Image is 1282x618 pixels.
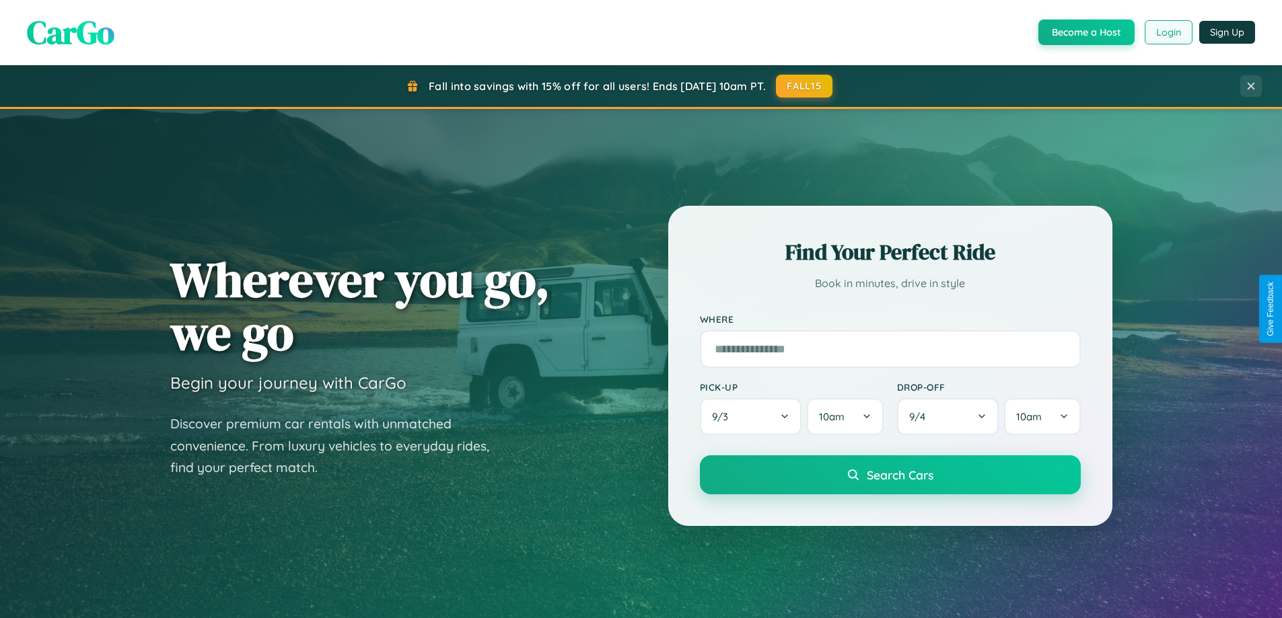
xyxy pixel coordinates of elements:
[429,79,766,93] span: Fall into savings with 15% off for all users! Ends [DATE] 10am PT.
[1266,282,1275,336] div: Give Feedback
[700,237,1081,267] h2: Find Your Perfect Ride
[27,10,114,54] span: CarGo
[700,381,884,393] label: Pick-up
[712,410,735,423] span: 9 / 3
[897,381,1081,393] label: Drop-off
[700,313,1081,325] label: Where
[1199,21,1255,44] button: Sign Up
[867,467,933,482] span: Search Cars
[909,410,932,423] span: 9 / 4
[1004,398,1080,435] button: 10am
[1145,20,1192,44] button: Login
[1038,20,1135,45] button: Become a Host
[700,274,1081,293] p: Book in minutes, drive in style
[170,413,507,479] p: Discover premium car rentals with unmatched convenience. From luxury vehicles to everyday rides, ...
[700,398,802,435] button: 9/3
[700,455,1081,494] button: Search Cars
[819,410,845,423] span: 10am
[1016,410,1042,423] span: 10am
[170,373,406,393] h3: Begin your journey with CarGo
[170,253,550,359] h1: Wherever you go, we go
[776,75,832,98] button: FALL15
[807,398,883,435] button: 10am
[897,398,999,435] button: 9/4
